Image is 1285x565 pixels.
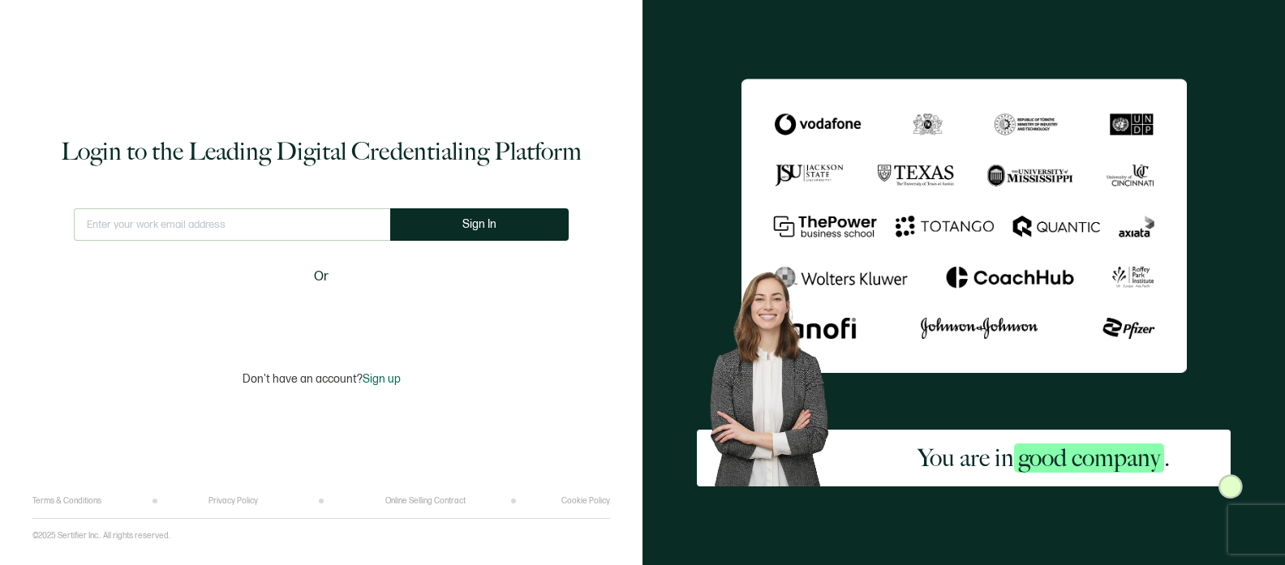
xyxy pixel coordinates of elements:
[741,79,1187,372] img: Sertifier Login - You are in <span class="strong-h">good company</span>.
[314,267,329,287] span: Or
[462,218,496,230] span: Sign In
[243,372,401,386] p: Don't have an account?
[32,531,170,541] p: ©2025 Sertifier Inc.. All rights reserved.
[208,496,258,506] a: Privacy Policy
[32,496,101,506] a: Terms & Conditions
[385,496,466,506] a: Online Selling Contract
[74,208,390,241] input: Enter your work email address
[561,496,610,506] a: Cookie Policy
[697,261,857,486] img: Sertifier Login - You are in <span class="strong-h">good company</span>. Hero
[1218,474,1243,499] img: Sertifier Login
[1014,443,1164,473] span: good company
[61,135,582,168] h1: Login to the Leading Digital Credentialing Platform
[346,215,366,234] keeper-lock: Open Keeper Popup
[390,208,569,241] button: Sign In
[918,442,1170,474] h2: You are in .
[220,297,423,333] iframe: Sign in with Google Button
[363,372,401,386] span: Sign up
